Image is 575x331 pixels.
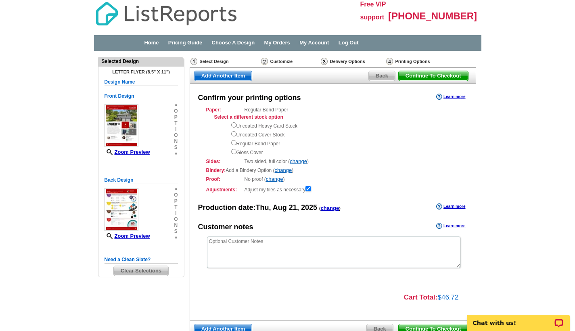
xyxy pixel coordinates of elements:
[174,186,178,192] span: »
[385,57,456,67] div: Printing Options
[174,228,178,235] span: s
[299,40,329,46] a: My Account
[321,205,339,211] a: change
[436,94,465,100] a: Learn more
[174,151,178,157] span: »
[105,233,150,239] a: Zoom Preview
[168,40,203,46] a: Pricing Guide
[339,40,359,46] a: Log Out
[436,223,465,229] a: Learn more
[174,126,178,132] span: i
[190,57,260,67] div: Select Design
[144,40,159,46] a: Home
[275,167,292,173] a: change
[321,58,328,65] img: Delivery Options
[438,293,459,301] span: $46.72
[319,206,341,211] span: ( )
[360,1,386,21] span: Free VIP support
[386,58,393,65] img: Printing Options & Summary
[212,40,255,46] a: Choose A Design
[206,106,460,156] div: Regular Bond Paper
[206,184,460,193] div: Adjust my files as necessary
[261,58,268,65] img: Customize
[206,158,242,165] strong: Sides:
[98,58,184,65] div: Selected Design
[105,104,138,147] img: small-thumb.jpg
[174,204,178,210] span: t
[289,203,299,212] span: 21,
[436,203,465,210] a: Learn more
[174,235,178,241] span: »
[206,158,460,165] div: Two sided, full color ( )
[369,71,395,81] span: Back
[206,106,242,113] strong: Paper:
[462,306,575,331] iframe: LiveChat chat widget
[320,57,385,67] div: Delivery Options
[399,71,468,81] span: Continue To Checkout
[194,71,253,81] a: Add Another Item
[105,69,178,74] h4: Letter Flyer (8.5" x 11")
[174,222,178,228] span: n
[114,266,168,276] span: Clear Selections
[231,121,460,156] div: Uncoated Heavy Card Stock Uncoated Cover Stock Regular Bond Paper Gloss Cover
[206,168,226,173] strong: Bindery:
[174,216,178,222] span: o
[198,203,341,213] div: Production date:
[206,186,242,193] strong: Adjustments:
[273,203,287,212] span: Aug
[388,10,477,21] span: [PHONE_NUMBER]
[260,57,320,65] div: Customize
[206,176,460,183] div: No proof ( )
[174,108,178,114] span: o
[174,138,178,145] span: n
[198,93,301,103] div: Confirm your printing options
[174,198,178,204] span: p
[174,102,178,108] span: »
[174,145,178,151] span: s
[214,114,283,120] strong: Select a different stock option
[190,58,197,65] img: Select Design
[194,71,252,81] span: Add Another Item
[105,78,178,86] h5: Design Name
[404,293,438,301] strong: Cart Total:
[105,92,178,100] h5: Front Design
[105,149,150,155] a: Zoom Preview
[174,120,178,126] span: t
[290,158,307,164] a: change
[198,222,253,233] div: Customer notes
[368,71,395,81] a: Back
[174,132,178,138] span: o
[174,210,178,216] span: i
[105,188,138,231] img: small-thumb.jpg
[174,192,178,198] span: o
[105,176,178,184] h5: Back Design
[206,176,242,183] strong: Proof:
[264,40,290,46] a: My Orders
[301,203,317,212] span: 2025
[266,176,283,182] a: change
[256,203,271,212] span: Thu,
[174,114,178,120] span: p
[206,167,460,174] div: Add a Bindery Option ( )
[105,256,178,264] h5: Need a Clean Slate?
